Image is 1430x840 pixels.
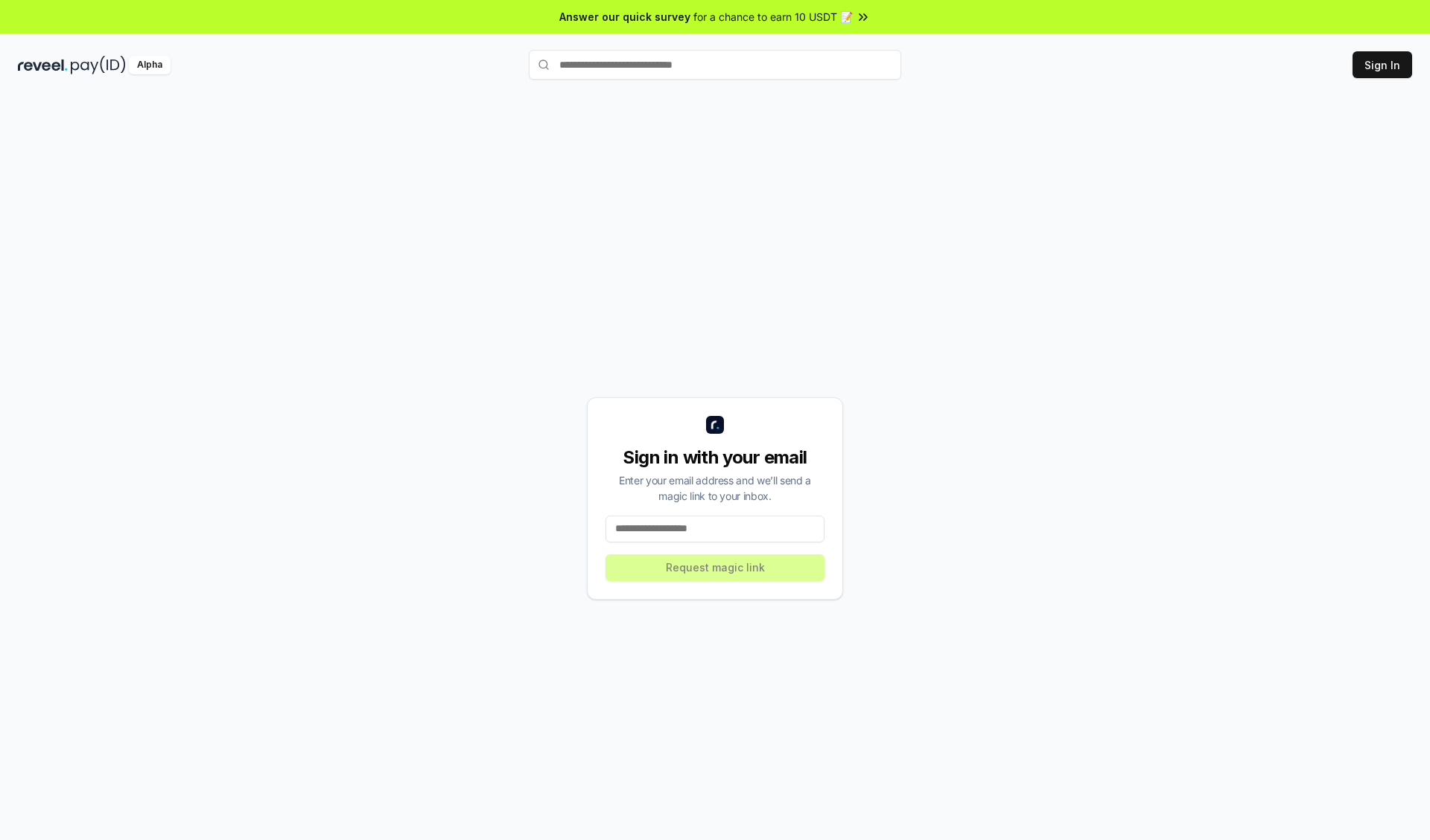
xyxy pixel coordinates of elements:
div: Sign in with your email [606,446,824,469]
img: pay_id [71,56,126,74]
span: Answer our quick survey [559,9,690,25]
div: Enter your email address and we’ll send a magic link to your inbox. [606,472,824,504]
img: logo_small [706,416,724,434]
img: reveel_dark [18,56,68,74]
span: for a chance to earn 10 USDT 📝 [693,9,853,25]
button: Sign In [1353,51,1412,78]
div: Alpha [129,56,171,74]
